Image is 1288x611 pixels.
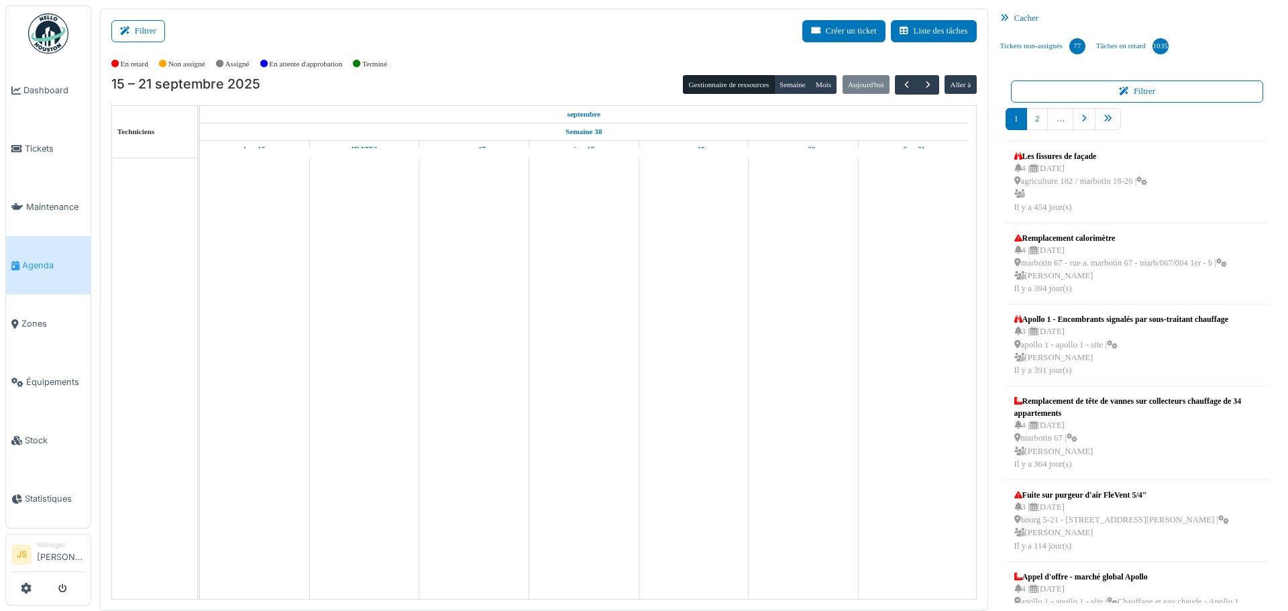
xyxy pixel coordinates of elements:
[25,492,85,505] span: Statistiques
[225,58,250,70] label: Assigné
[26,201,85,213] span: Maintenance
[1091,28,1174,64] a: Tâches en retard
[25,434,85,447] span: Stock
[23,84,85,97] span: Dashboard
[774,75,811,94] button: Semaine
[1014,244,1228,296] div: 4 | [DATE] marbotin 67 - rue a. marbotin 67 - marb/067/004 1er - b | [PERSON_NAME] Il y a 394 jou...
[1047,108,1073,130] a: …
[117,127,155,135] span: Techniciens
[1069,38,1085,54] div: 77
[1011,229,1231,299] a: Remplacement calorimètre 4 |[DATE] marbotin 67 - rue a. marbotin 67 - marb/067/004 1er - b | [PER...
[995,9,1280,28] div: Cacher
[1014,325,1228,377] div: 3 | [DATE] apollo 1 - apollo 1 - site | [PERSON_NAME] Il y a 391 jour(s)
[6,236,91,294] a: Agenda
[6,294,91,353] a: Zones
[1011,80,1264,103] button: Filtrer
[1014,419,1260,471] div: 4 | [DATE] marbotin 67 | [PERSON_NAME] Il y a 364 jour(s)
[1014,571,1239,583] div: Appel d'offre - marché global Apollo
[1014,489,1230,501] div: Fuite sur purgeur d'air FleVent 5/4"
[121,58,148,70] label: En retard
[6,61,91,119] a: Dashboard
[6,353,91,411] a: Équipements
[917,75,939,95] button: Suivant
[37,540,85,550] div: Manager
[11,545,32,565] li: JS
[111,20,165,42] button: Filtrer
[6,178,91,236] a: Maintenance
[1006,108,1027,130] a: 1
[25,142,85,155] span: Tickets
[898,141,928,158] a: 21 septembre 2025
[168,58,205,70] label: Non assigné
[1011,310,1232,380] a: Apollo 1 - Encombrants signalés par sous-traitant chauffage 3 |[DATE] apollo 1 - apollo 1 - site ...
[28,13,68,54] img: Badge_color-CXgf-gQk.svg
[1011,486,1233,556] a: Fuite sur purgeur d'air FleVent 5/4" 3 |[DATE] bourg 5-21 - [STREET_ADDRESS][PERSON_NAME] | [PERS...
[683,75,774,94] button: Gestionnaire de ressources
[1014,232,1228,244] div: Remplacement calorimètre
[21,317,85,330] span: Zones
[22,259,85,272] span: Agenda
[1152,38,1169,54] div: 1035
[562,123,605,140] a: Semaine 38
[1014,395,1260,419] div: Remplacement de tête de vannes sur collecteurs chauffage de 34 appartements
[1014,162,1148,214] div: 4 | [DATE] agriculture 182 / marbotin 18-26 | Il y a 454 jour(s)
[37,540,85,569] li: [PERSON_NAME]
[1011,392,1264,474] a: Remplacement de tête de vannes sur collecteurs chauffage de 34 appartements 4 |[DATE] marbotin 67...
[1011,147,1151,217] a: Les fissures de façade 4 |[DATE] agriculture 182 / marbotin 18-26 | Il y a 454 jour(s)
[810,75,837,94] button: Mois
[891,20,977,42] button: Liste des tâches
[6,119,91,178] a: Tickets
[895,75,917,95] button: Précédent
[679,141,708,158] a: 19 septembre 2025
[240,141,268,158] a: 15 septembre 2025
[945,75,976,94] button: Aller à
[6,411,91,469] a: Stock
[1014,313,1228,325] div: Apollo 1 - Encombrants signalés par sous-traitant chauffage
[1006,108,1269,141] nav: pager
[459,141,489,158] a: 17 septembre 2025
[348,141,380,158] a: 16 septembre 2025
[362,58,387,70] label: Terminé
[1014,501,1230,553] div: 3 | [DATE] bourg 5-21 - [STREET_ADDRESS][PERSON_NAME] | [PERSON_NAME] Il y a 114 jour(s)
[564,106,604,123] a: 15 septembre 2025
[6,469,91,528] a: Statistiques
[26,376,85,388] span: Équipements
[788,141,818,158] a: 20 septembre 2025
[111,76,260,93] h2: 15 – 21 septembre 2025
[570,141,598,158] a: 18 septembre 2025
[269,58,342,70] label: En attente d'approbation
[802,20,885,42] button: Créer un ticket
[1014,150,1148,162] div: Les fissures de façade
[1026,108,1048,130] a: 2
[843,75,890,94] button: Aujourd'hui
[11,540,85,572] a: JS Manager[PERSON_NAME]
[995,28,1091,64] a: Tickets non-assignés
